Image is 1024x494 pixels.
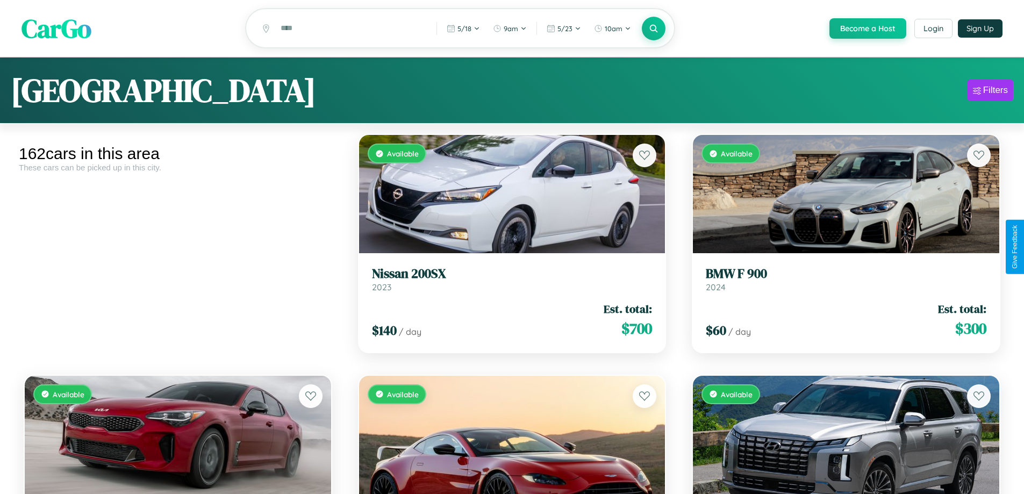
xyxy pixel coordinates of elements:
[728,326,751,337] span: / day
[706,266,986,292] a: BMW F 9002024
[541,20,586,37] button: 5/23
[983,85,1008,96] div: Filters
[488,20,532,37] button: 9am
[1011,225,1019,269] div: Give Feedback
[829,18,906,39] button: Become a Host
[372,282,391,292] span: 2023
[958,19,1002,38] button: Sign Up
[721,149,753,158] span: Available
[589,20,636,37] button: 10am
[372,266,653,292] a: Nissan 200SX2023
[387,390,419,399] span: Available
[621,318,652,339] span: $ 700
[22,11,91,46] span: CarGo
[706,321,726,339] span: $ 60
[968,80,1013,101] button: Filters
[441,20,485,37] button: 5/18
[387,149,419,158] span: Available
[955,318,986,339] span: $ 300
[457,24,471,33] span: 5 / 18
[504,24,518,33] span: 9am
[557,24,572,33] span: 5 / 23
[604,301,652,317] span: Est. total:
[914,19,953,38] button: Login
[19,163,337,172] div: These cars can be picked up in this city.
[399,326,421,337] span: / day
[706,282,726,292] span: 2024
[372,321,397,339] span: $ 140
[53,390,84,399] span: Available
[19,145,337,163] div: 162 cars in this area
[938,301,986,317] span: Est. total:
[605,24,622,33] span: 10am
[11,68,316,112] h1: [GEOGRAPHIC_DATA]
[372,266,653,282] h3: Nissan 200SX
[706,266,986,282] h3: BMW F 900
[721,390,753,399] span: Available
